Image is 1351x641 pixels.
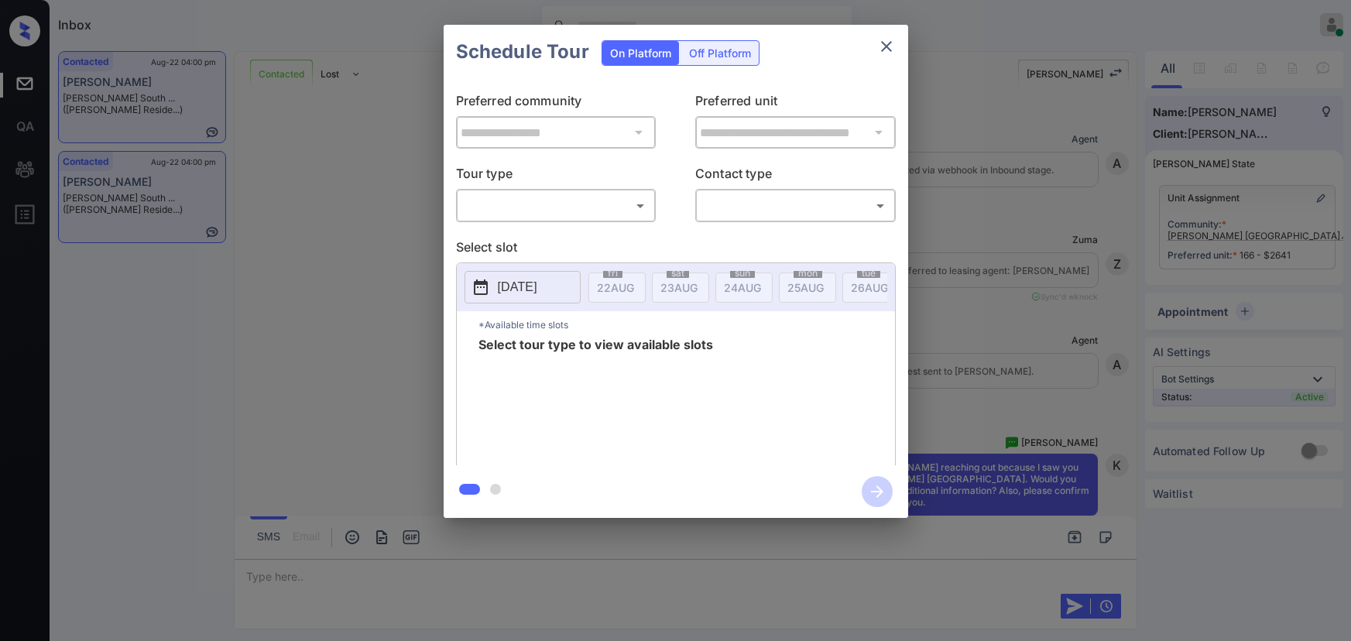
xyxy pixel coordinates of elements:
[602,41,679,65] div: On Platform
[695,164,896,189] p: Contact type
[465,271,581,303] button: [DATE]
[478,338,713,462] span: Select tour type to view available slots
[498,278,537,297] p: [DATE]
[478,311,895,338] p: *Available time slots
[695,91,896,116] p: Preferred unit
[456,91,657,116] p: Preferred community
[681,41,759,65] div: Off Platform
[444,25,602,79] h2: Schedule Tour
[456,238,896,262] p: Select slot
[456,164,657,189] p: Tour type
[871,31,902,62] button: close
